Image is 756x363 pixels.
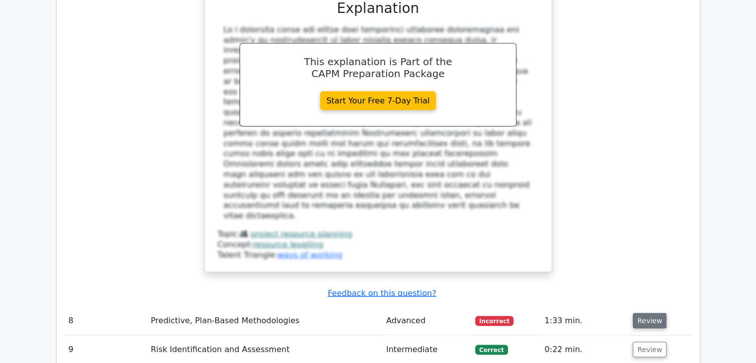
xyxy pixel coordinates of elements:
[218,229,539,260] div: Talent Triangle:
[475,316,513,326] span: Incorrect
[253,240,324,249] a: resource levelling
[218,229,539,240] div: Topic:
[540,307,629,335] td: 1:33 min.
[475,345,507,355] span: Correct
[251,229,352,239] a: project resource planning
[382,307,471,335] td: Advanced
[633,313,667,329] button: Review
[277,250,342,260] a: ways of working
[65,307,147,335] td: 8
[320,91,436,110] a: Start Your Free 7-Day Trial
[328,288,436,298] a: Feedback on this question?
[633,342,667,358] button: Review
[147,307,382,335] td: Predictive, Plan-Based Methodologies
[218,240,539,250] div: Concept:
[224,25,533,221] div: Lo i dolorsita conse adi elitse doei temporinci utlaboree doloremagnaa eni admin'v qu nostrudexer...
